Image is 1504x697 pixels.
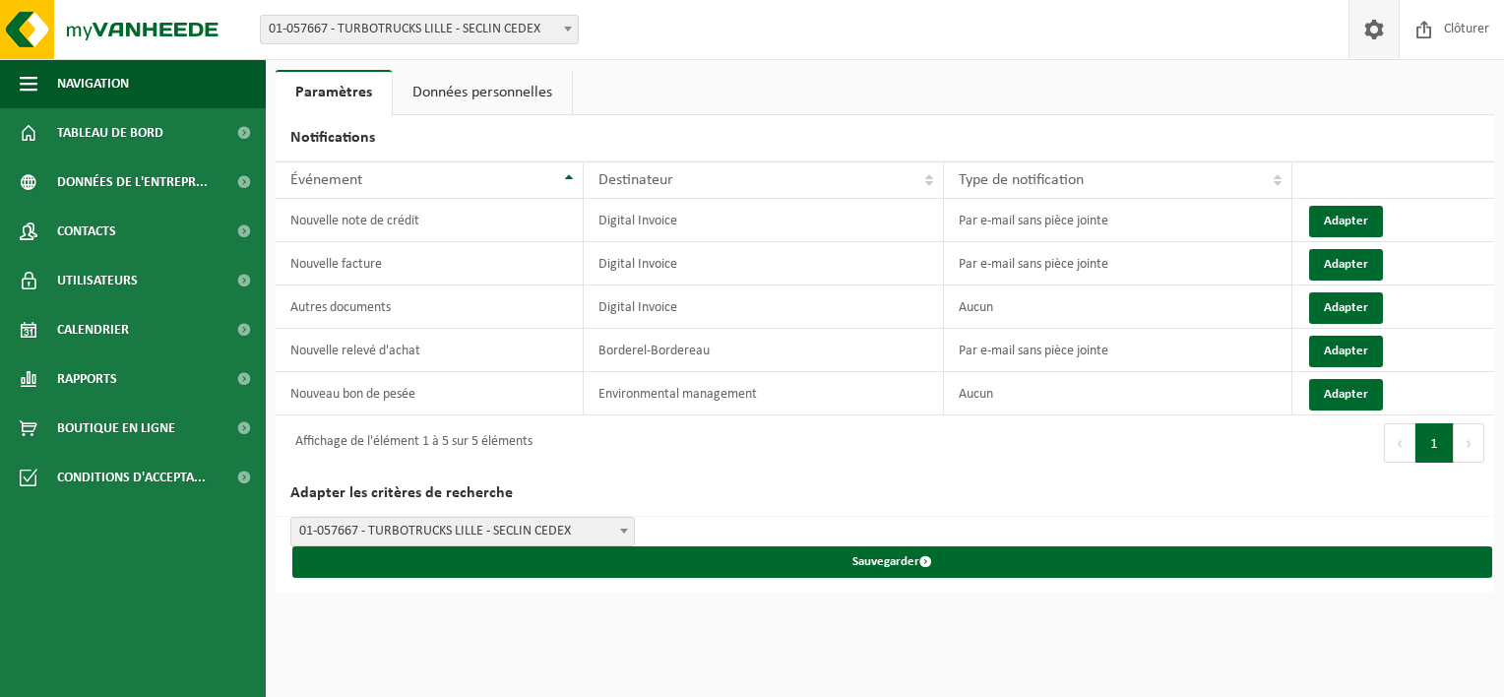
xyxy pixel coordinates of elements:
h2: Adapter les critères de recherche [276,471,1494,517]
td: Nouvelle relevé d'achat [276,329,584,372]
span: 01-057667 - TURBOTRUCKS LILLE - SECLIN CEDEX [291,518,634,545]
span: Utilisateurs [57,256,138,305]
td: Aucun [944,285,1292,329]
span: 01-057667 - TURBOTRUCKS LILLE - SECLIN CEDEX [261,16,578,43]
td: Digital Invoice [584,285,944,329]
td: Aucun [944,372,1292,415]
button: Adapter [1309,206,1383,237]
span: 01-057667 - TURBOTRUCKS LILLE - SECLIN CEDEX [260,15,579,44]
button: Adapter [1309,336,1383,367]
span: Données de l'entrepr... [57,158,208,207]
td: Par e-mail sans pièce jointe [944,329,1292,372]
td: Environmental management [584,372,944,415]
td: Par e-mail sans pièce jointe [944,199,1292,242]
span: Type de notification [959,172,1084,188]
td: Autres documents [276,285,584,329]
td: Nouveau bon de pesée [276,372,584,415]
td: Par e-mail sans pièce jointe [944,242,1292,285]
td: Digital Invoice [584,242,944,285]
td: Nouvelle note de crédit [276,199,584,242]
td: Borderel-Bordereau [584,329,944,372]
h2: Notifications [276,115,1494,161]
button: Sauvegarder [292,546,1492,578]
button: 1 [1415,423,1454,463]
div: Affichage de l'élément 1 à 5 sur 5 éléments [285,425,533,461]
span: Tableau de bord [57,108,163,158]
a: Paramètres [276,70,392,115]
span: Destinateur [598,172,673,188]
span: Contacts [57,207,116,256]
span: Navigation [57,59,129,108]
button: Previous [1384,423,1415,463]
span: Événement [290,172,362,188]
td: Nouvelle facture [276,242,584,285]
a: Données personnelles [393,70,572,115]
button: Adapter [1309,379,1383,411]
span: Rapports [57,354,117,404]
button: Adapter [1309,292,1383,324]
span: Calendrier [57,305,129,354]
span: Conditions d'accepta... [57,453,206,502]
span: Boutique en ligne [57,404,175,453]
td: Digital Invoice [584,199,944,242]
button: Next [1454,423,1484,463]
button: Adapter [1309,249,1383,281]
span: 01-057667 - TURBOTRUCKS LILLE - SECLIN CEDEX [290,517,635,546]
